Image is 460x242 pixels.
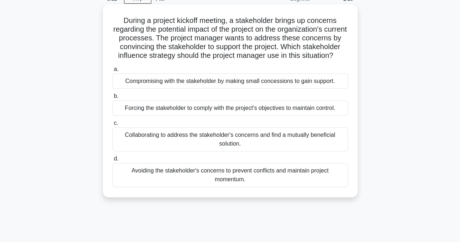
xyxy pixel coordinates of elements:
[114,120,118,126] span: c.
[112,100,348,116] div: Forcing the stakeholder to comply with the project's objectives to maintain control.
[112,16,349,60] h5: During a project kickoff meeting, a stakeholder brings up concerns regarding the potential impact...
[114,93,119,99] span: b.
[112,163,348,187] div: Avoiding the stakeholder's concerns to prevent conflicts and maintain project momentum.
[112,74,348,89] div: Compromising with the stakeholder by making small concessions to gain support.
[112,127,348,151] div: Collaborating to address the stakeholder's concerns and find a mutually beneficial solution.
[114,66,119,72] span: a.
[114,155,119,162] span: d.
